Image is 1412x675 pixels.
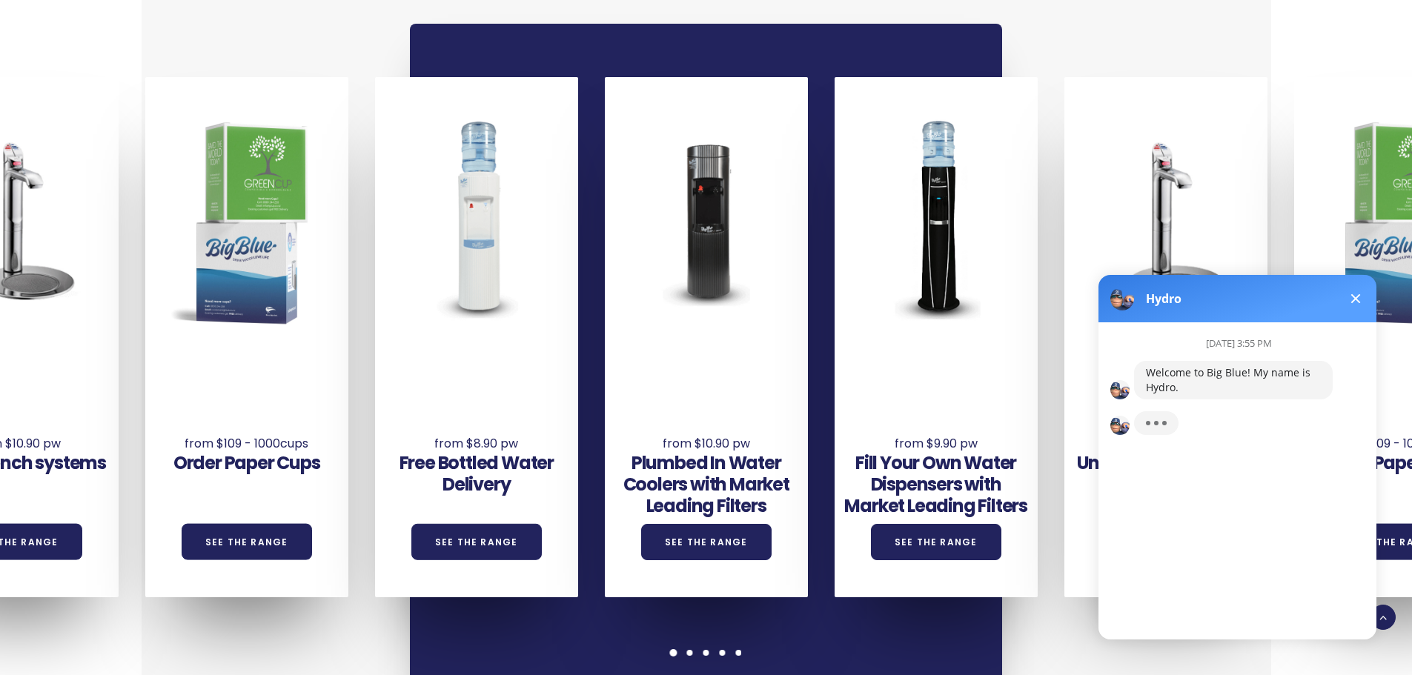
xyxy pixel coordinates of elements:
a: See the Range [411,524,542,560]
a: See the Range [871,524,1001,560]
a: Free Bottled Water Delivery [400,450,554,496]
a: See the Range [641,524,772,560]
a: Fill Your Own Water Dispensers with Market Leading Filters [844,450,1027,518]
iframe: Chatbot [1084,254,1391,654]
a: See the Range [182,524,312,560]
a: Underbench systems [1077,450,1255,475]
a: Order Paper Cups [173,450,320,475]
a: Plumbed In Water Coolers with Market Leading Filters [623,450,789,518]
